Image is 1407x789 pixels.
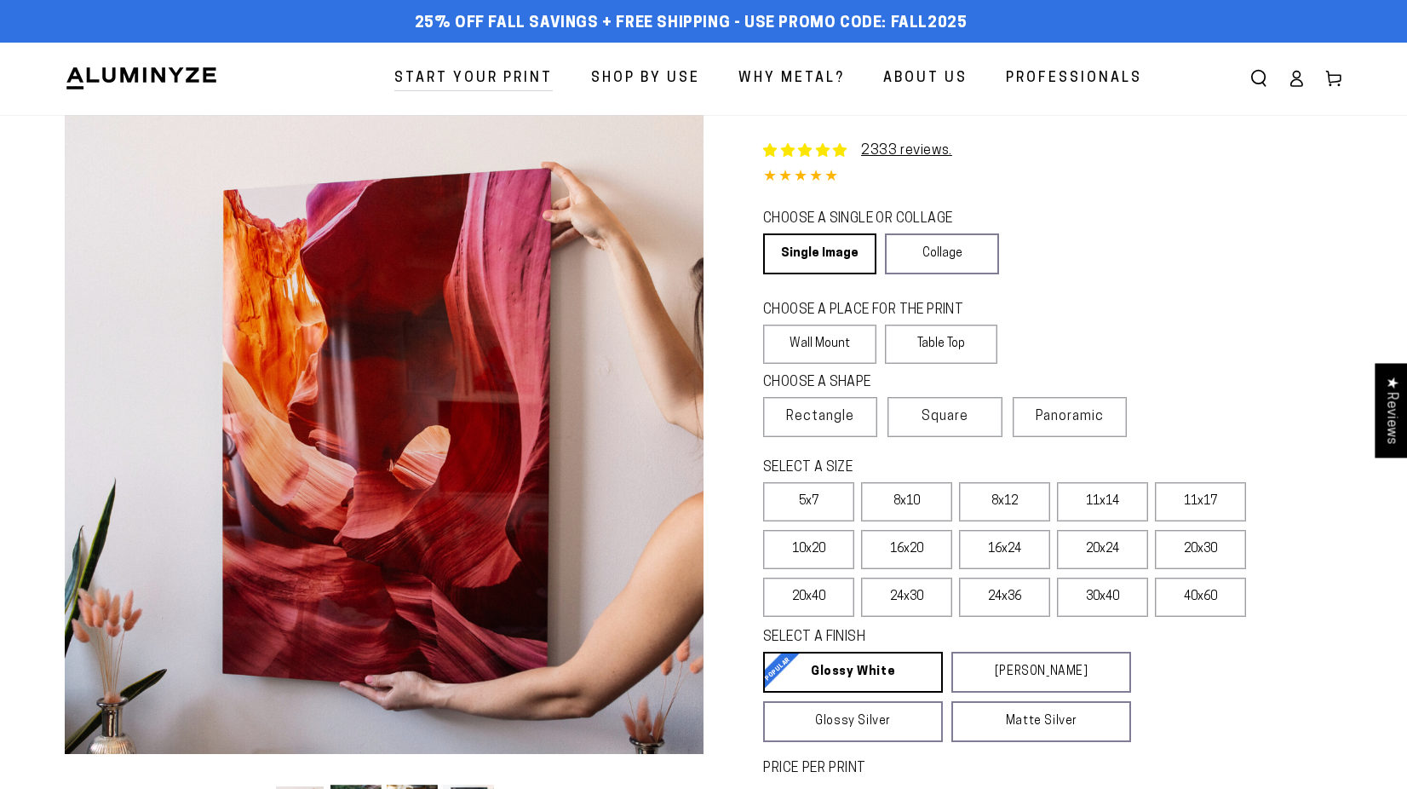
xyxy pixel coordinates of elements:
[726,56,858,101] a: Why Metal?
[1155,482,1246,521] label: 11x17
[861,482,952,521] label: 8x10
[763,652,943,693] a: Glossy White
[763,325,876,364] label: Wall Mount
[861,530,952,569] label: 16x20
[870,56,980,101] a: About Us
[763,578,854,617] label: 20x40
[1240,60,1278,97] summary: Search our site
[763,373,985,393] legend: CHOOSE A SHAPE
[993,56,1155,101] a: Professionals
[763,165,1342,190] div: 4.85 out of 5.0 stars
[65,66,218,91] img: Aluminyze
[959,578,1050,617] label: 24x36
[763,701,943,742] a: Glossy Silver
[883,66,968,91] span: About Us
[1155,578,1246,617] label: 40x60
[885,325,998,364] label: Table Top
[951,652,1131,693] a: [PERSON_NAME]
[738,66,845,91] span: Why Metal?
[861,578,952,617] label: 24x30
[885,233,998,274] a: Collage
[763,210,983,229] legend: CHOOSE A SINGLE OR COLLAGE
[591,66,700,91] span: Shop By Use
[382,56,566,101] a: Start Your Print
[394,66,553,91] span: Start Your Print
[578,56,713,101] a: Shop By Use
[1006,66,1142,91] span: Professionals
[763,530,854,569] label: 10x20
[763,628,1090,648] legend: SELECT A FINISH
[1057,482,1148,521] label: 11x14
[861,144,952,158] a: 2333 reviews.
[763,482,854,521] label: 5x7
[763,301,982,320] legend: CHOOSE A PLACE FOR THE PRINT
[1155,530,1246,569] label: 20x30
[922,406,968,427] span: Square
[763,759,1342,779] label: PRICE PER PRINT
[1375,363,1407,458] div: Click to open Judge.me floating reviews tab
[763,458,1104,478] legend: SELECT A SIZE
[951,701,1131,742] a: Matte Silver
[1057,578,1148,617] label: 30x40
[786,406,854,427] span: Rectangle
[1036,410,1104,423] span: Panoramic
[1057,530,1148,569] label: 20x24
[959,482,1050,521] label: 8x12
[415,14,968,33] span: 25% off FALL Savings + Free Shipping - Use Promo Code: FALL2025
[763,233,876,274] a: Single Image
[959,530,1050,569] label: 16x24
